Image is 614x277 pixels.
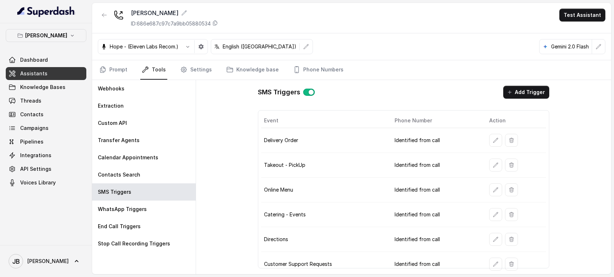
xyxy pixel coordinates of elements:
a: Assistants [6,67,86,80]
span: Assistants [20,70,47,77]
td: Catering - Events [261,202,389,227]
span: Voices Library [20,179,56,186]
a: Threads [6,94,86,107]
p: Webhooks [98,85,124,92]
td: Identified from call [389,178,483,202]
th: Phone Number [389,113,483,128]
p: ID: 686e687c97c7a9bb05880534 [131,20,211,27]
span: Integrations [20,152,51,159]
a: Knowledge base [225,60,280,80]
td: Delivery Order [261,128,389,153]
a: Prompt [98,60,129,80]
td: Identified from call [389,128,483,153]
td: Identified from call [389,227,483,252]
span: API Settings [20,165,51,173]
span: Pipelines [20,138,44,145]
a: Pipelines [6,135,86,148]
td: Identified from call [389,153,483,178]
p: Calendar Appointments [98,154,158,161]
h1: SMS Triggers [258,86,300,98]
p: English ([GEOGRAPHIC_DATA]) [223,43,296,50]
button: Add Trigger [503,86,549,99]
img: light.svg [17,6,75,17]
div: [PERSON_NAME] [131,9,218,17]
span: Campaigns [20,125,49,132]
td: Identified from call [389,202,483,227]
span: Knowledge Bases [20,84,65,91]
a: Phone Numbers [292,60,345,80]
text: JB [12,258,20,265]
a: Tools [140,60,167,80]
p: End Call Triggers [98,223,141,230]
p: SMS Triggers [98,188,131,196]
p: Transfer Agents [98,137,140,144]
td: Customer Support Requests [261,252,389,277]
a: Campaigns [6,122,86,135]
a: Settings [179,60,213,80]
span: Contacts [20,111,44,118]
p: Gemini 2.0 Flash [551,43,589,50]
a: Knowledge Bases [6,81,86,94]
nav: Tabs [98,60,605,80]
p: Hope - (Eleven Labs Recom.) [110,43,178,50]
td: Directions [261,227,389,252]
th: Event [261,113,389,128]
p: [PERSON_NAME] [25,31,67,40]
a: Integrations [6,149,86,162]
td: Identified from call [389,252,483,277]
a: [PERSON_NAME] [6,251,86,271]
span: Dashboard [20,56,48,64]
a: Contacts [6,108,86,121]
svg: google logo [542,44,548,50]
p: Custom API [98,119,127,127]
td: Takeout - PickUp [261,153,389,178]
button: [PERSON_NAME] [6,29,86,42]
a: Dashboard [6,53,86,66]
button: Test Assistant [559,9,605,22]
p: Contacts Search [98,171,140,178]
p: Extraction [98,102,124,109]
a: Voices Library [6,176,86,189]
td: Online Menu [261,178,389,202]
span: Threads [20,97,41,104]
p: Stop Call Recording Triggers [98,240,170,247]
th: Action [483,113,546,128]
span: [PERSON_NAME] [27,258,69,265]
a: API Settings [6,163,86,175]
p: WhatsApp Triggers [98,206,147,213]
